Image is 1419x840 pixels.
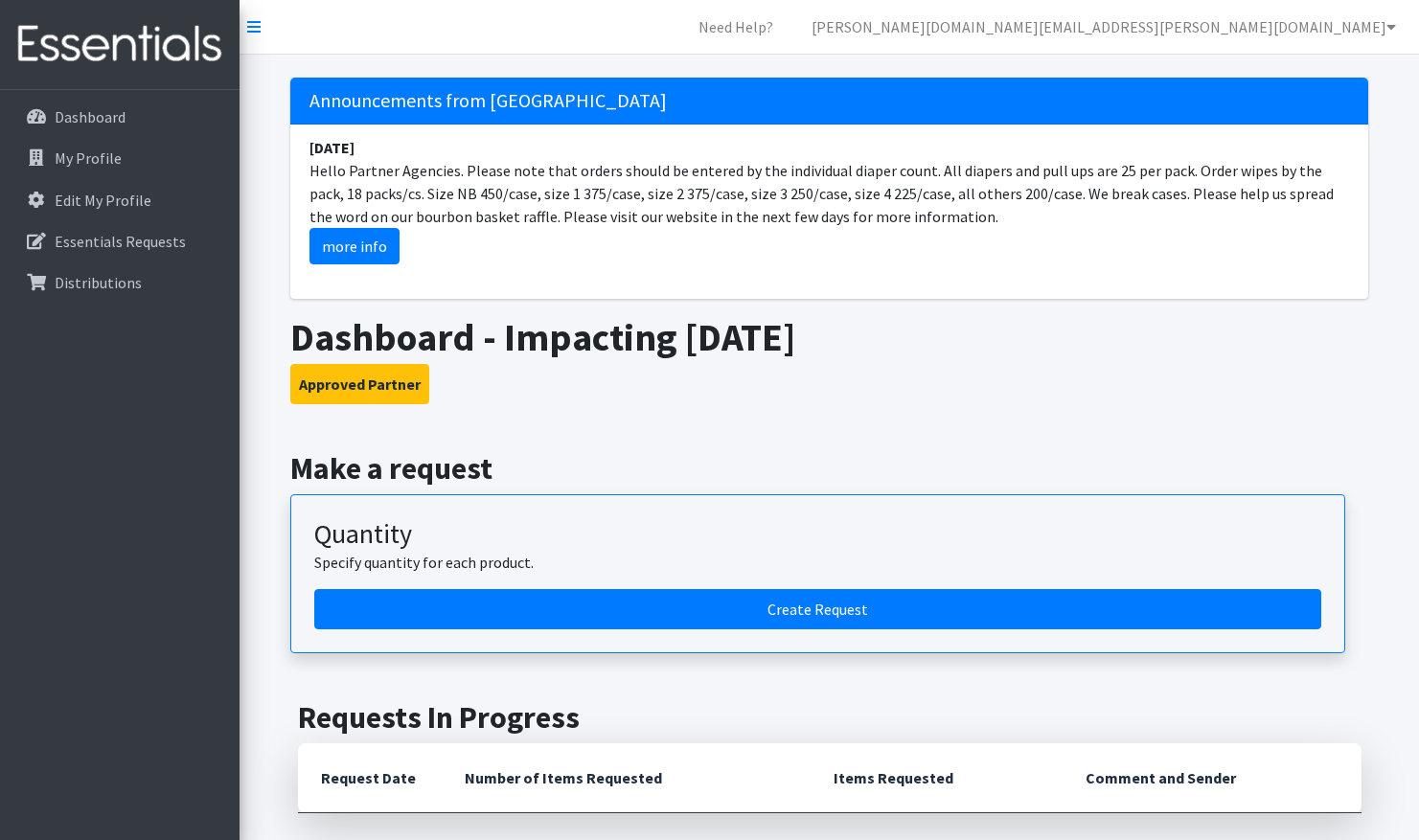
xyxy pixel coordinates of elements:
[8,98,232,136] a: Dashboard
[55,191,151,210] p: Edit My Profile
[55,273,142,292] p: Distributions
[309,228,400,264] a: more info
[683,8,789,46] a: Need Help?
[314,518,1321,551] h3: Quantity
[290,314,1368,360] h1: Dashboard - Impacting [DATE]
[314,551,1321,574] p: Specify quantity for each product.
[290,78,1368,125] h5: Announcements from [GEOGRAPHIC_DATA]
[811,743,1063,813] th: Items Requested
[8,263,232,302] a: Distributions
[309,138,355,157] strong: [DATE]
[442,743,812,813] th: Number of Items Requested
[55,148,122,168] p: My Profile
[298,743,442,813] th: Request Date
[8,139,232,177] a: My Profile
[298,699,1362,736] h2: Requests In Progress
[1063,743,1361,813] th: Comment and Sender
[55,107,126,126] p: Dashboard
[290,125,1368,276] li: Hello Partner Agencies. Please note that orders should be entered by the individual diaper count....
[796,8,1411,46] a: [PERSON_NAME][DOMAIN_NAME][EMAIL_ADDRESS][PERSON_NAME][DOMAIN_NAME]
[290,450,1368,487] h2: Make a request
[8,12,232,77] img: HumanEssentials
[55,232,186,251] p: Essentials Requests
[314,589,1321,629] a: Create a request by quantity
[290,364,429,404] button: Approved Partner
[8,181,232,219] a: Edit My Profile
[8,222,232,261] a: Essentials Requests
